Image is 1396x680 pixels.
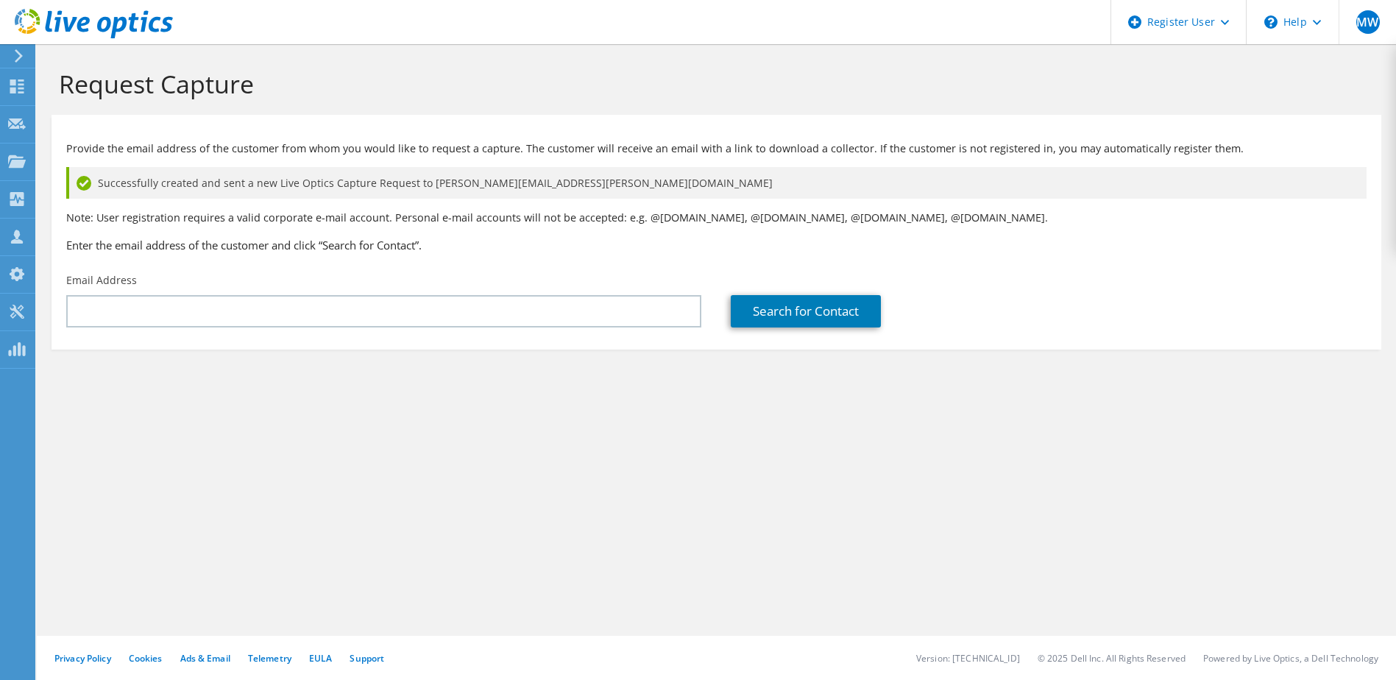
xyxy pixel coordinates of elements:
[1038,652,1186,665] li: © 2025 Dell Inc. All Rights Reserved
[731,295,881,327] a: Search for Contact
[309,652,332,665] a: EULA
[1264,15,1278,29] svg: \n
[59,68,1367,99] h1: Request Capture
[180,652,230,665] a: Ads & Email
[1203,652,1378,665] li: Powered by Live Optics, a Dell Technology
[350,652,384,665] a: Support
[66,237,1367,253] h3: Enter the email address of the customer and click “Search for Contact”.
[66,210,1367,226] p: Note: User registration requires a valid corporate e-mail account. Personal e-mail accounts will ...
[66,141,1367,157] p: Provide the email address of the customer from whom you would like to request a capture. The cust...
[248,652,291,665] a: Telemetry
[916,652,1020,665] li: Version: [TECHNICAL_ID]
[98,175,773,191] span: Successfully created and sent a new Live Optics Capture Request to [PERSON_NAME][EMAIL_ADDRESS][P...
[54,652,111,665] a: Privacy Policy
[66,273,137,288] label: Email Address
[1356,10,1380,34] span: MW
[129,652,163,665] a: Cookies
